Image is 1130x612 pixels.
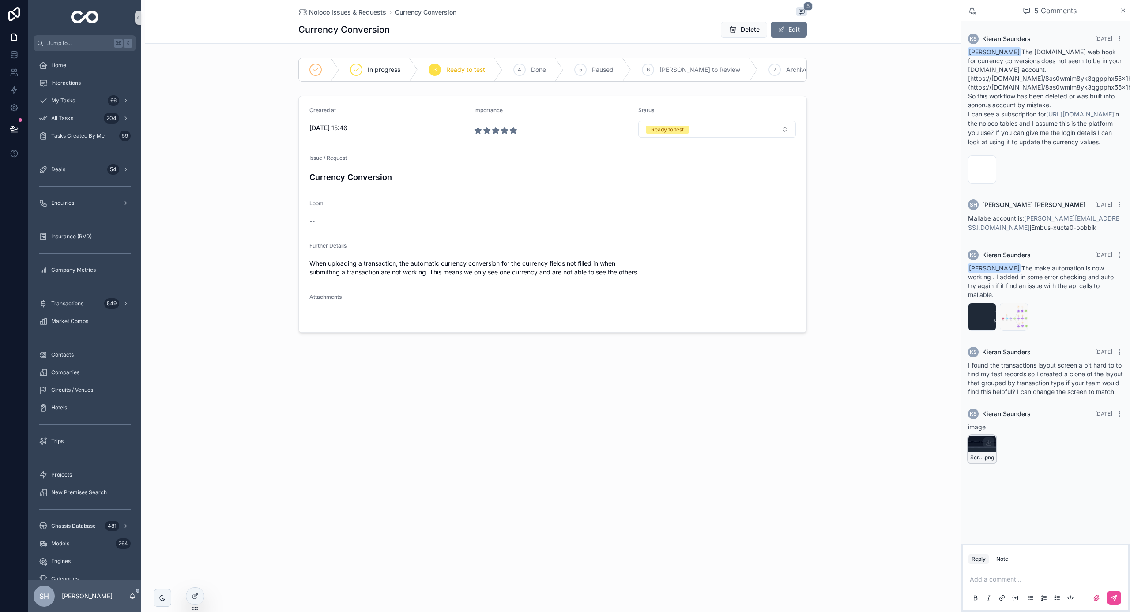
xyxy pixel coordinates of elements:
span: Screenshot-2025-09-23-at-11.00.58 [970,454,983,461]
span: [DATE] [1095,35,1112,42]
span: Home [51,62,66,69]
button: Jump to...K [34,35,136,51]
a: Market Comps [34,313,136,329]
span: SH [39,591,49,601]
a: Interactions [34,75,136,91]
a: Contacts [34,347,136,363]
a: Company Metrics [34,262,136,278]
span: In progress [368,65,400,74]
div: 66 [108,95,119,106]
span: I found the transactions layout screen a bit hard to to find my test records so I created a clone... [968,361,1123,395]
span: Loom [309,200,324,207]
span: [DATE] [1095,410,1112,417]
span: Kieran Saunders [982,251,1031,259]
div: The [DOMAIN_NAME] web hook for currency conversions does not seem to be in your [DOMAIN_NAME] acc... [968,48,1123,146]
a: New Premises Search [34,484,136,500]
span: Trips [51,438,64,445]
a: [PERSON_NAME][EMAIL_ADDRESS][DOMAIN_NAME] [968,214,1119,231]
p: [PERSON_NAME] [62,592,113,601]
a: Tasks Created By Me59 [34,128,136,144]
a: Models264 [34,536,136,552]
h4: Currency Conversion [309,171,796,183]
span: 4 [518,66,521,73]
p: Mallabe account is: jEmbus-xucta0-bobbik [968,214,1123,232]
span: The make automation is now working . I added in some error checking and auto try again if it find... [968,264,1114,298]
span: Transactions [51,300,83,307]
span: Projects [51,471,72,478]
a: Transactions549 [34,296,136,312]
span: Jump to... [47,40,110,47]
button: Delete [721,22,767,38]
div: 54 [107,164,119,175]
a: Companies [34,364,136,380]
span: Companies [51,369,79,376]
span: New Premises Search [51,489,107,496]
a: Deals54 [34,161,136,177]
div: scrollable content [28,51,141,580]
span: Noloco Issues & Requests [309,8,386,17]
span: Ready to test [446,65,485,74]
span: Status [638,107,654,113]
span: Models [51,540,69,547]
a: Insurance (RVD) [34,229,136,244]
span: Paused [592,65,614,74]
span: All Tasks [51,115,73,122]
span: .png [983,454,994,461]
a: All Tasks204 [34,110,136,126]
span: [DATE] 15:46 [309,124,467,132]
span: Created at [309,107,336,113]
span: My Tasks [51,97,75,104]
div: 59 [119,131,131,141]
span: 3 [433,66,437,73]
a: Noloco Issues & Requests [298,8,386,17]
span: Enquiries [51,199,74,207]
span: K [124,40,132,47]
div: 549 [104,298,119,309]
span: Delete [741,25,760,34]
button: Select Button [638,121,796,138]
span: 6 [647,66,650,73]
span: When uploading a transaction, the automatic currency conversion for the currency fields not fille... [309,259,796,277]
span: Categories [51,575,79,582]
span: Attachments [309,293,342,300]
span: Kieran Saunders [982,348,1031,357]
div: Ready to test [651,126,684,134]
div: Note [996,556,1008,563]
span: KS [970,35,977,42]
button: 5 [796,7,807,18]
span: Further Details [309,242,347,249]
span: [DATE] [1095,252,1112,258]
span: 7 [773,66,776,73]
span: Interactions [51,79,81,86]
span: KS [970,410,977,417]
span: [PERSON_NAME] [968,263,1021,273]
a: Hotels [34,400,136,416]
span: Done [531,65,546,74]
span: Contacts [51,351,74,358]
span: Archive [786,65,808,74]
button: Note [993,554,1012,564]
span: [PERSON_NAME] [968,47,1021,56]
span: 5 [579,66,582,73]
span: Company Metrics [51,267,96,274]
span: Insurance (RVD) [51,233,92,240]
span: Circuits / Venues [51,387,93,394]
p: I can see a subscription for in the noloco tables and I assume this is the platform you use? If y... [968,109,1123,146]
span: Chassis Database [51,522,96,529]
h1: Currency Conversion [298,23,390,36]
a: Currency Conversion [395,8,456,17]
span: 5 Comments [1034,5,1077,16]
span: Hotels [51,404,67,411]
div: 481 [105,521,119,531]
span: [PERSON_NAME] to Review [659,65,740,74]
a: My Tasks66 [34,93,136,109]
a: Home [34,57,136,73]
img: App logo [71,11,99,25]
span: Issue / Request [309,154,347,161]
span: Kieran Saunders [982,34,1031,43]
span: Engines [51,558,71,565]
span: image [968,423,986,431]
span: -- [309,217,315,225]
div: 204 [104,113,119,124]
a: Enquiries [34,195,136,211]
